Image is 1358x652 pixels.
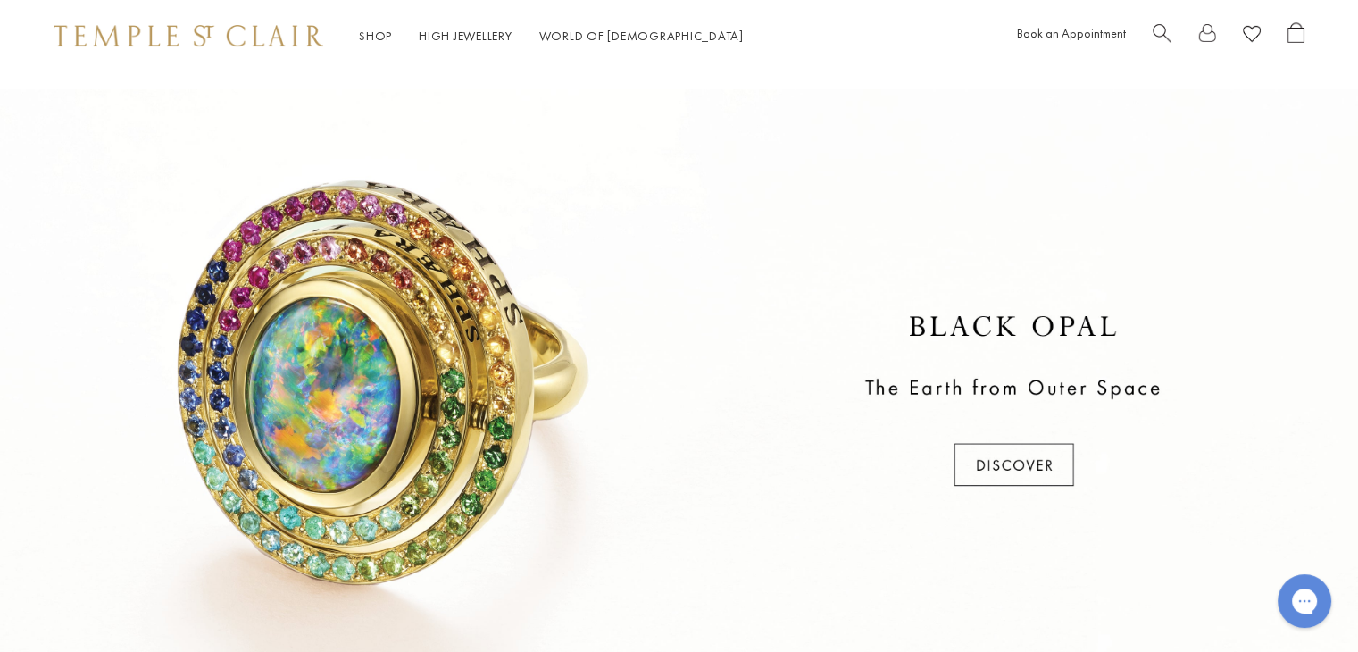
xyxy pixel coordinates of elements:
[539,28,744,44] a: World of [DEMOGRAPHIC_DATA]World of [DEMOGRAPHIC_DATA]
[419,28,512,44] a: High JewelleryHigh Jewellery
[359,28,392,44] a: ShopShop
[1153,22,1171,50] a: Search
[359,25,744,47] nav: Main navigation
[1287,22,1304,50] a: Open Shopping Bag
[1243,22,1261,50] a: View Wishlist
[1269,568,1340,634] iframe: Gorgias live chat messenger
[54,25,323,46] img: Temple St. Clair
[1017,25,1126,41] a: Book an Appointment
